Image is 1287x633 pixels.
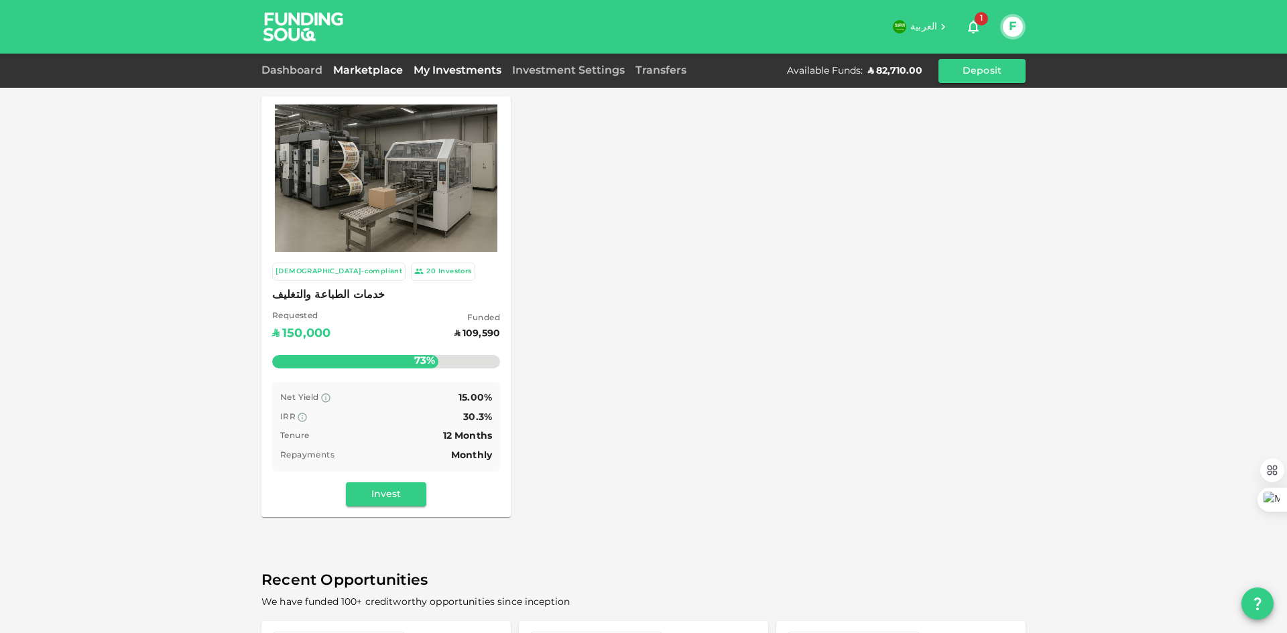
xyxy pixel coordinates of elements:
[261,568,1026,594] span: Recent Opportunities
[938,59,1026,83] button: Deposit
[893,20,906,33] img: flag-sa.b9a346574cdc8950dd34b50780441f57.svg
[1241,587,1274,620] button: question
[328,66,408,76] a: Marketplace
[630,66,692,76] a: Transfers
[910,22,937,31] span: العربية
[261,597,570,607] span: We have funded 100+ creditworthy opportunities since inception
[438,266,472,277] div: Investors
[261,66,328,76] a: Dashboard
[426,266,436,277] div: 20
[280,413,296,421] span: IRR
[275,266,402,277] div: [DEMOGRAPHIC_DATA]-compliant
[787,64,863,78] div: Available Funds :
[261,96,511,517] a: Marketplace Logo [DEMOGRAPHIC_DATA]-compliant 20Investors خدمات الطباعة والتغليف Requested ʢ150,0...
[1003,17,1023,37] button: F
[507,66,630,76] a: Investment Settings
[280,432,309,440] span: Tenure
[280,394,319,402] span: Net Yield
[408,66,507,76] a: My Investments
[280,451,334,460] span: Repayments
[443,431,492,441] span: 12 Months
[454,312,500,326] span: Funded
[975,12,988,25] span: 1
[272,286,500,305] span: خدمات الطباعة والتغليف
[458,393,492,403] span: 15.00%
[451,451,492,460] span: Monthly
[960,13,987,40] button: 1
[272,310,330,324] span: Requested
[463,413,492,422] span: 30.3%
[346,482,426,506] button: Invest
[868,64,922,78] div: ʢ 82,710.00
[275,104,497,252] img: Marketplace Logo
